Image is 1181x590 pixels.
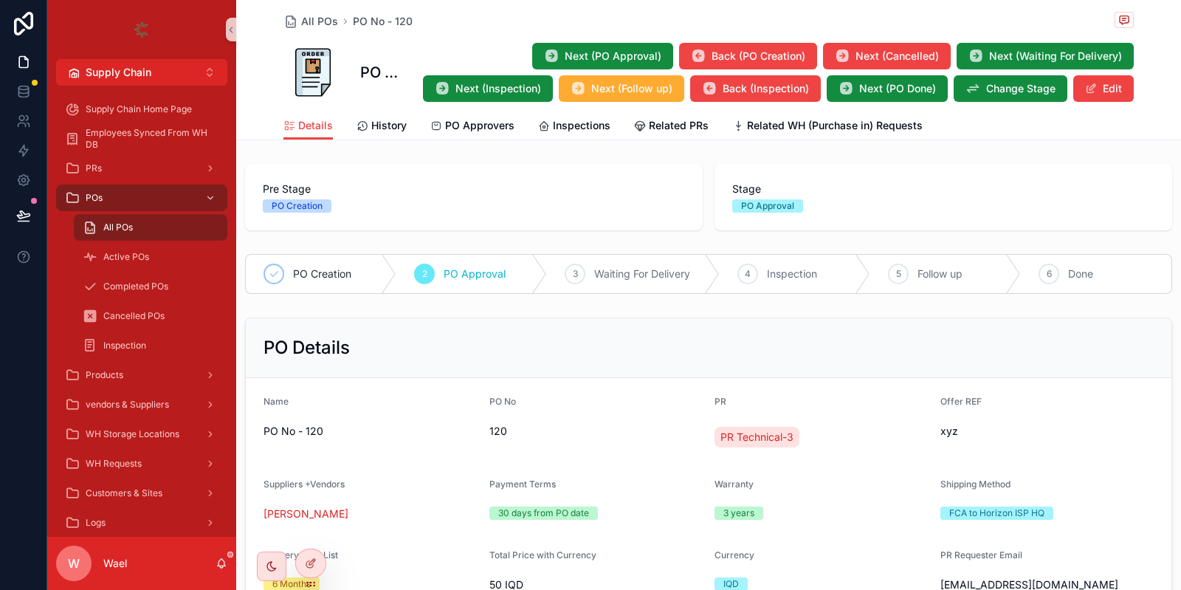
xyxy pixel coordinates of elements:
[720,430,793,445] span: PR Technical-3
[715,396,726,407] span: PR
[371,118,407,133] span: History
[86,399,169,411] span: vendors & Suppliers
[353,14,413,29] a: PO No - 120
[56,96,227,123] a: Supply Chain Home Page
[293,267,351,281] span: PO Creation
[86,192,103,204] span: POs
[455,81,541,96] span: Next (Inspection)
[634,112,709,142] a: Related PRs
[989,49,1122,64] span: Next (Waiting For Delivery)
[264,336,350,360] h2: PO Details
[56,126,227,152] a: Employees Synced From WH DB
[986,81,1056,96] span: Change Stage
[715,427,799,447] a: PR Technical-3
[690,75,821,102] button: Back (Inspection)
[767,267,817,281] span: Inspection
[103,222,133,233] span: All POs
[264,507,348,521] a: [PERSON_NAME]
[263,182,685,196] span: Pre Stage
[103,310,165,322] span: Cancelled POs
[732,112,923,142] a: Related WH (Purchase in) Requests
[940,478,1010,490] span: Shipping Method
[747,118,923,133] span: Related WH (Purchase in) Requests
[855,49,939,64] span: Next (Cancelled)
[1068,267,1093,281] span: Done
[745,268,751,280] span: 4
[301,14,338,29] span: All POs
[86,162,102,174] span: PRs
[444,267,506,281] span: PO Approval
[86,487,162,499] span: Customers & Sites
[917,267,963,281] span: Follow up
[940,396,982,407] span: Offer REF
[489,396,516,407] span: PO No
[957,43,1134,69] button: Next (Waiting For Delivery)
[103,340,146,351] span: Inspection
[56,59,227,86] button: Select Button
[423,75,553,102] button: Next (Inspection)
[489,424,703,439] span: 120
[715,478,754,490] span: Warranty
[954,75,1067,102] button: Change Stage
[74,244,227,270] a: Active POs
[86,517,106,529] span: Logs
[712,49,805,64] span: Back (PO Creation)
[1073,75,1134,102] button: Edit
[103,281,168,292] span: Completed POs
[74,273,227,300] a: Completed POs
[715,549,754,560] span: Currency
[679,43,817,69] button: Back (PO Creation)
[283,14,338,29] a: All POs
[56,185,227,211] a: POs
[272,199,323,213] div: PO Creation
[591,81,672,96] span: Next (Follow up)
[130,18,154,41] img: App logo
[86,458,142,470] span: WH Requests
[489,478,556,490] span: Payment Terms
[103,556,127,571] p: Wael
[896,268,901,280] span: 5
[86,127,213,151] span: Employees Synced From WH DB
[264,396,289,407] span: Name
[86,369,123,381] span: Products
[264,478,345,490] span: Suppliers +Vendors
[565,49,661,64] span: Next (PO Approval)
[56,391,227,418] a: vendors & Suppliers
[594,267,690,281] span: Waiting For Delivery
[422,268,427,280] span: 2
[264,549,338,560] span: Delivery Date List
[74,214,227,241] a: All POs
[741,199,794,213] div: PO Approval
[732,182,1154,196] span: Stage
[827,75,948,102] button: Next (PO Done)
[47,86,236,537] div: scrollable content
[723,507,754,520] div: 3 years
[56,362,227,388] a: Products
[56,480,227,507] a: Customers & Sites
[723,81,809,96] span: Back (Inspection)
[74,303,227,329] a: Cancelled POs
[86,428,179,440] span: WH Storage Locations
[940,424,1154,439] span: xyz
[430,112,514,142] a: PO Approvers
[445,118,514,133] span: PO Approvers
[56,421,227,447] a: WH Storage Locations
[56,450,227,477] a: WH Requests
[74,332,227,359] a: Inspection
[538,112,610,142] a: Inspections
[532,43,673,69] button: Next (PO Approval)
[489,549,596,560] span: Total Price with Currency
[498,507,589,520] div: 30 days from PO date
[357,112,407,142] a: History
[1047,268,1052,280] span: 6
[949,507,1044,520] div: FCA to Horizon ISP HQ
[553,118,610,133] span: Inspections
[56,510,227,536] a: Logs
[573,268,578,280] span: 3
[283,112,333,140] a: Details
[298,118,333,133] span: Details
[56,155,227,182] a: PRs
[559,75,684,102] button: Next (Follow up)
